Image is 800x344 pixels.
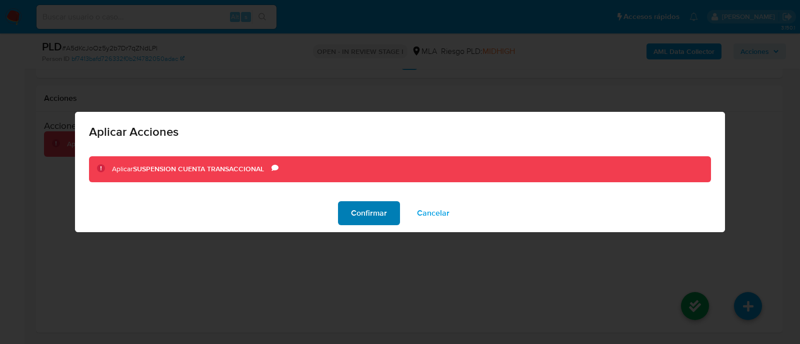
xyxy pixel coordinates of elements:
[112,164,271,174] div: Aplicar
[417,202,449,224] span: Cancelar
[404,201,462,225] button: Cancelar
[351,202,387,224] span: Confirmar
[133,164,264,174] b: SUSPENSION CUENTA TRANSACCIONAL
[89,126,711,138] span: Aplicar Acciones
[338,201,400,225] button: Confirmar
